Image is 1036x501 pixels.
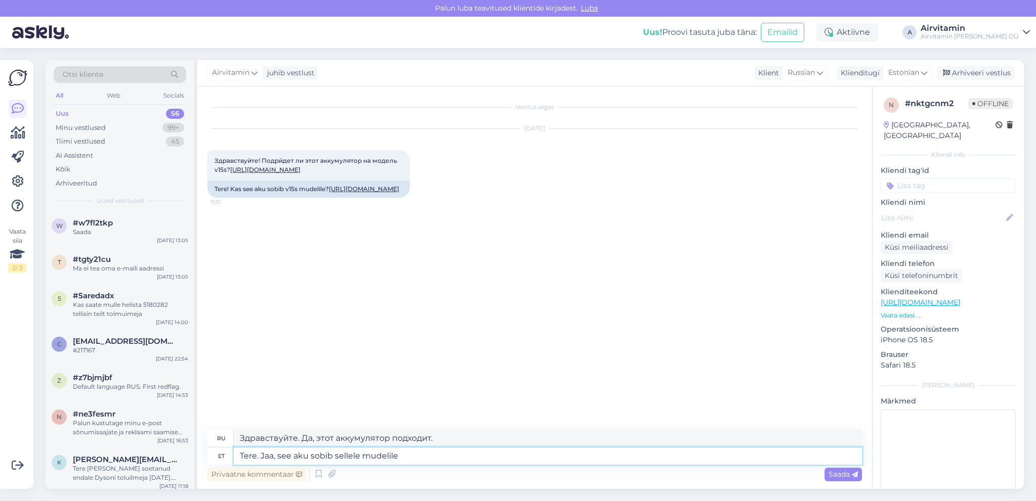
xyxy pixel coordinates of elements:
[761,23,804,42] button: Emailid
[921,24,1030,40] a: AirvitaminAirvitamin [PERSON_NAME] OÜ
[881,287,1016,297] p: Klienditeekond
[881,197,1016,208] p: Kliendi nimi
[329,185,399,193] a: [URL][DOMAIN_NAME]
[157,391,188,399] div: [DATE] 14:53
[8,263,26,272] div: 2 / 3
[73,419,188,437] div: Palun kustutage minu e-post sõnumisaajate ja reklaami saamise listist ära. Teeksin seda ise, aga ...
[73,373,112,382] span: #z7bjmjbf
[230,166,300,173] a: [URL][DOMAIN_NAME]
[214,157,399,173] span: Здравствуйте! Подрйдет ли этот аккумулятор на модель v15s?
[902,25,917,39] div: A
[881,230,1016,241] p: Kliendi email
[207,468,306,481] div: Privaatne kommentaar
[881,360,1016,371] p: Safari 18.5
[8,68,27,87] img: Askly Logo
[643,26,757,38] div: Proovi tasuta juba täna:
[56,164,70,174] div: Kõik
[754,68,779,78] div: Klient
[54,89,65,102] div: All
[58,295,61,302] span: 5
[881,258,1016,269] p: Kliendi telefon
[73,409,115,419] span: #ne3fesmr
[73,300,188,318] div: Kas saate mulle helista 5180282 tellisin teilt tolmuimeja
[73,255,111,264] span: #tgty21cu
[73,464,188,482] div: Tere [PERSON_NAME] soetanud endale Dysoni toluilmeja [DATE]. Viimasel ajal on hakanud masin tõrku...
[829,470,858,479] span: Saada
[889,101,894,109] span: n
[63,69,103,80] span: Otsi kliente
[218,447,225,465] div: et
[921,32,1019,40] div: Airvitamin [PERSON_NAME] OÜ
[263,68,315,78] div: juhib vestlust
[157,437,188,444] div: [DATE] 16:53
[73,291,114,300] span: #5aredadx
[881,311,1016,320] p: Vaata edasi ...
[881,298,960,307] a: [URL][DOMAIN_NAME]
[56,136,105,147] div: Tiimi vestlused
[207,180,410,198] div: Tere! Kas see aku sobib v15s mudelile?
[8,227,26,272] div: Vaata siia
[234,430,862,447] textarea: Здравствуйте. Да, этот аккумулятор подходит.
[881,178,1016,193] input: Lisa tag
[73,382,188,391] div: Default language RUS. First redflag.
[881,165,1016,176] p: Kliendi tag'id
[921,24,1019,32] div: Airvitamin
[73,346,188,355] div: #217167
[157,237,188,244] div: [DATE] 13:05
[881,396,1016,406] p: Märkmed
[788,67,815,78] span: Russian
[217,430,226,447] div: ru
[816,23,878,41] div: Aktiivne
[888,67,919,78] span: Estonian
[157,273,188,281] div: [DATE] 13:05
[58,258,61,266] span: t
[837,68,880,78] div: Klienditugi
[937,66,1015,80] div: Arhiveeri vestlus
[881,381,1016,390] div: [PERSON_NAME]
[56,109,69,119] div: Uus
[105,89,122,102] div: Web
[881,212,1004,223] input: Lisa nimi
[234,447,862,465] textarea: Tere. Jaa, see aku sobib sellele mudelile
[210,198,248,206] span: 11:21
[881,349,1016,360] p: Brauser
[643,27,662,37] b: Uus!
[159,482,188,490] div: [DATE] 11:18
[57,413,62,421] span: n
[212,67,249,78] span: Airvitamin
[156,318,188,326] div: [DATE] 14:00
[881,241,953,254] div: Küsi meiliaadressi
[56,151,93,161] div: AI Assistent
[162,123,184,133] div: 99+
[57,377,61,384] span: z
[73,264,188,273] div: Ma ei tea oma e-maili aadressi
[73,227,188,237] div: Saada
[56,178,97,189] div: Arhiveeritud
[73,337,178,346] span: coolipreyly@hotmail.com
[97,196,144,205] span: Uued vestlused
[166,136,184,147] div: 45
[57,340,62,348] span: c
[156,355,188,362] div: [DATE] 22:54
[578,4,601,13] span: Luba
[166,109,184,119] div: 56
[73,455,178,464] span: kevin.kaljumae@gmail.com
[881,269,962,283] div: Küsi telefoninumbrit
[881,150,1016,159] div: Kliendi info
[905,98,968,110] div: # nktgcnm2
[207,103,862,112] div: Vestlus algas
[968,98,1013,109] span: Offline
[881,335,1016,345] p: iPhone OS 18.5
[56,222,63,230] span: w
[161,89,186,102] div: Socials
[207,124,862,133] div: [DATE]
[884,120,996,141] div: [GEOGRAPHIC_DATA], [GEOGRAPHIC_DATA]
[56,123,106,133] div: Minu vestlused
[73,218,113,227] span: #w7fl2tkp
[881,324,1016,335] p: Operatsioonisüsteem
[57,459,62,466] span: k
